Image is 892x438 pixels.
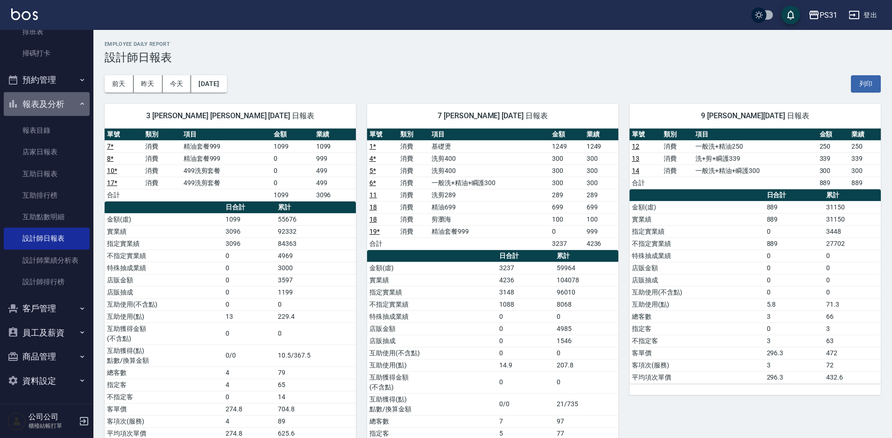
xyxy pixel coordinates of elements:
[271,152,313,165] td: 0
[630,262,765,274] td: 店販金額
[554,262,618,274] td: 59964
[765,347,824,359] td: 296.3
[497,323,554,335] td: 0
[630,250,765,262] td: 特殊抽成業績
[554,250,618,262] th: 累計
[223,403,276,415] td: 274.8
[223,213,276,225] td: 1099
[693,152,817,165] td: 洗+剪+瞬護339
[845,7,881,24] button: 登出
[554,323,618,335] td: 4985
[765,335,824,347] td: 3
[661,140,693,152] td: 消費
[584,225,618,237] td: 999
[584,189,618,201] td: 289
[429,165,550,177] td: 洗剪400
[223,366,276,379] td: 4
[584,140,618,152] td: 1249
[554,359,618,371] td: 207.8
[554,335,618,347] td: 1546
[632,167,639,174] a: 14
[369,191,377,199] a: 11
[181,129,272,141] th: 項目
[367,393,497,415] td: 互助獲得(點) 點數/換算金額
[765,250,824,262] td: 0
[630,310,765,323] td: 總客數
[4,141,90,163] a: 店家日報表
[398,165,429,177] td: 消費
[271,177,313,189] td: 0
[765,371,824,383] td: 296.3
[276,403,356,415] td: 704.8
[632,143,639,150] a: 12
[367,129,618,250] table: a dense table
[584,237,618,250] td: 4236
[630,359,765,371] td: 客項次(服務)
[223,286,276,298] td: 0
[550,189,584,201] td: 289
[824,250,881,262] td: 0
[367,347,497,359] td: 互助使用(不含點)
[223,298,276,310] td: 0
[105,237,223,250] td: 指定實業績
[849,152,881,165] td: 339
[398,225,429,237] td: 消費
[398,177,429,189] td: 消費
[223,310,276,323] td: 13
[276,379,356,391] td: 65
[191,75,227,93] button: [DATE]
[105,379,223,391] td: 指定客
[223,225,276,237] td: 3096
[429,140,550,152] td: 基礎燙
[223,250,276,262] td: 0
[765,310,824,323] td: 3
[824,323,881,335] td: 3
[4,271,90,293] a: 設計師排行榜
[181,165,272,177] td: 499洗剪套餐
[223,379,276,391] td: 4
[223,237,276,250] td: 3096
[276,310,356,323] td: 229.4
[367,310,497,323] td: 特殊抽成業績
[378,111,607,121] span: 7 [PERSON_NAME] [DATE] 日報表
[554,274,618,286] td: 104078
[369,203,377,211] a: 18
[4,21,90,43] a: 排班表
[584,201,618,213] td: 699
[105,310,223,323] td: 互助使用(點)
[849,140,881,152] td: 250
[105,75,134,93] button: 前天
[824,310,881,323] td: 66
[367,274,497,286] td: 實業績
[849,177,881,189] td: 889
[661,129,693,141] th: 類別
[630,286,765,298] td: 互助使用(不含點)
[817,177,849,189] td: 889
[369,215,377,223] a: 18
[429,201,550,213] td: 精油699
[429,189,550,201] td: 洗剪289
[4,250,90,271] a: 設計師業績分析表
[550,201,584,213] td: 699
[630,189,881,384] table: a dense table
[849,165,881,177] td: 300
[429,177,550,189] td: 一般洗+精油+瞬護300
[276,415,356,427] td: 89
[630,323,765,335] td: 指定客
[223,323,276,345] td: 0
[4,369,90,393] button: 資料設定
[276,286,356,298] td: 1199
[105,189,143,201] td: 合計
[824,359,881,371] td: 72
[824,274,881,286] td: 0
[497,371,554,393] td: 0
[497,286,554,298] td: 3148
[554,286,618,298] td: 96010
[584,177,618,189] td: 300
[276,323,356,345] td: 0
[693,129,817,141] th: 項目
[271,165,313,177] td: 0
[105,323,223,345] td: 互助獲得金額 (不含點)
[398,129,429,141] th: 類別
[223,262,276,274] td: 0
